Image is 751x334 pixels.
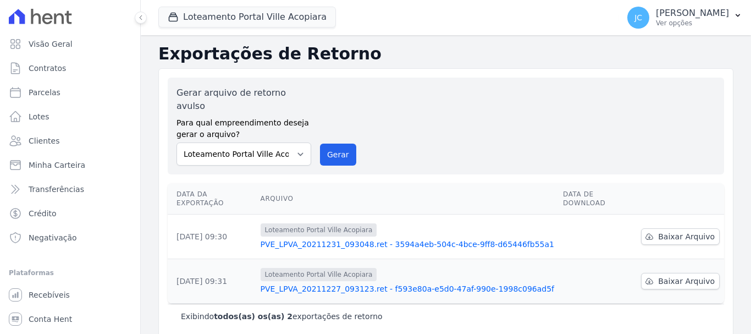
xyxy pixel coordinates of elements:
th: Arquivo [256,183,559,215]
b: todos(as) os(as) 2 [214,312,292,321]
a: Crédito [4,202,136,225]
span: Loteamento Portal Ville Acopiara [261,268,377,281]
span: Baixar Arquivo [658,231,715,242]
span: Baixar Arquivo [658,276,715,287]
span: Loteamento Portal Ville Acopiara [261,223,377,237]
a: Contratos [4,57,136,79]
a: Recebíveis [4,284,136,306]
p: Ver opções [656,19,729,28]
span: Visão Geral [29,39,73,50]
button: Gerar [320,144,356,166]
span: Lotes [29,111,49,122]
label: Gerar arquivo de retorno avulso [176,86,311,113]
a: PVE_LPVA_20211227_093123.ret - f593e80a-e5d0-47af-990e-1998c096ad5f [261,283,554,294]
span: Contratos [29,63,66,74]
td: [DATE] 09:30 [168,215,256,259]
a: Lotes [4,106,136,128]
label: Para qual empreendimento deseja gerar o arquivo? [176,113,311,140]
th: Data da Exportação [168,183,256,215]
td: [DATE] 09:31 [168,259,256,304]
a: Baixar Arquivo [641,273,720,289]
a: Clientes [4,130,136,152]
p: [PERSON_NAME] [656,8,729,19]
span: Negativação [29,232,77,243]
span: JC [634,14,642,21]
a: Transferências [4,178,136,200]
a: Conta Hent [4,308,136,330]
span: Clientes [29,135,59,146]
span: Conta Hent [29,314,72,325]
a: Visão Geral [4,33,136,55]
span: Minha Carteira [29,160,85,171]
button: Loteamento Portal Ville Acopiara [158,7,336,28]
span: Recebíveis [29,289,70,300]
span: Crédito [29,208,57,219]
a: Baixar Arquivo [641,228,720,245]
span: Parcelas [29,87,60,98]
button: JC [PERSON_NAME] Ver opções [619,2,751,33]
a: Negativação [4,227,136,249]
span: Transferências [29,184,84,195]
h2: Exportações de Retorno [158,44,733,64]
a: PVE_LPVA_20211231_093048.ret - 3594a4eb-504c-4bce-9ff8-d65446fb55a1 [261,239,554,250]
a: Parcelas [4,81,136,103]
div: Plataformas [9,266,131,280]
p: Exibindo exportações de retorno [181,311,383,322]
th: Data de Download [559,183,637,215]
a: Minha Carteira [4,154,136,176]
